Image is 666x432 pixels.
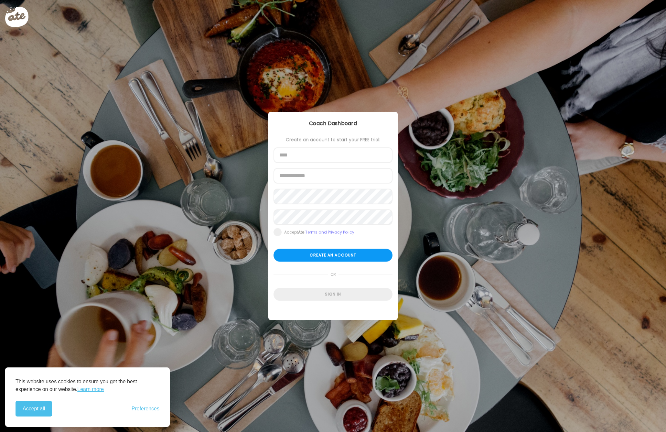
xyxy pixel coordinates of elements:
[274,249,392,262] div: Create an account
[284,230,354,235] div: Accept
[268,120,398,128] div: Coach Dashboard
[305,230,354,235] a: Terms and Privacy Policy
[328,268,338,281] span: or
[77,386,104,393] a: Learn more
[132,406,159,412] span: Preferences
[274,137,392,142] div: Create an account to start your FREE trial:
[298,230,304,235] b: Ate
[274,288,392,301] div: Sign in
[132,406,159,412] button: Toggle preferences
[16,401,52,417] button: Accept all cookies
[16,378,159,393] p: This website uses cookies to ensure you get the best experience on our website.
